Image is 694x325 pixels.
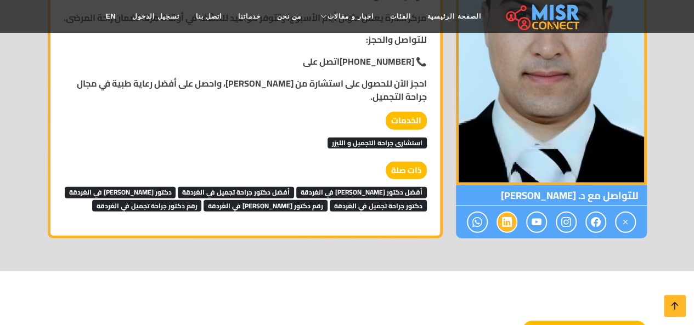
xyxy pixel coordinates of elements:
a: أفضل دكتور جراحة تجميل في الغردقة [178,183,294,199]
img: main.misr_connect [506,3,579,30]
a: تسجيل الدخول [124,6,187,27]
a: الفئات [382,6,419,27]
a: الصفحة الرئيسية [419,6,489,27]
span: أفضل دكتور [PERSON_NAME] في الغردقة [296,187,427,198]
a: دكتور جراحة تجميل في الغردقة [330,197,427,213]
span: استشارى جراحة التجميل و الليزر [328,138,427,149]
span: أفضل دكتور جراحة تجميل في الغردقة [178,187,294,198]
a: اخبار و مقالات [309,6,382,27]
strong: الخدمات [386,112,427,130]
strong: احجز الآن للحصول على استشارة من [PERSON_NAME]، واحصل على أفضل رعاية طبية في مجال جراحة التجميل. [77,75,427,105]
span: رقم دكتور [PERSON_NAME] في الغردقة [204,200,328,211]
span: دكتور [PERSON_NAME] في الغردقة [65,187,176,198]
span: اخبار و مقالات [328,12,374,21]
span: دكتور جراحة تجميل في الغردقة [330,200,427,211]
a: استشارى جراحة التجميل و الليزر [328,134,427,150]
a: خدماتنا [230,6,269,27]
strong: 📞 ‎[PHONE_NUMBER]اتصل على [303,53,427,70]
a: رقم دكتور [PERSON_NAME] في الغردقة [204,197,328,213]
a: اتصل بنا [188,6,230,27]
strong: للتواصل والحجز: [366,31,427,48]
a: EN [98,6,125,27]
a: دكتور [PERSON_NAME] في الغردقة [65,183,176,199]
a: من نحن [269,6,309,27]
span: للتواصل مع د. [PERSON_NAME] [456,185,647,206]
a: أفضل دكتور [PERSON_NAME] في الغردقة [296,183,427,199]
strong: ذات صلة [386,162,427,180]
a: رقم دكتور جراحة تجميل في الغردقة [92,197,202,213]
span: رقم دكتور جراحة تجميل في الغردقة [92,200,202,211]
